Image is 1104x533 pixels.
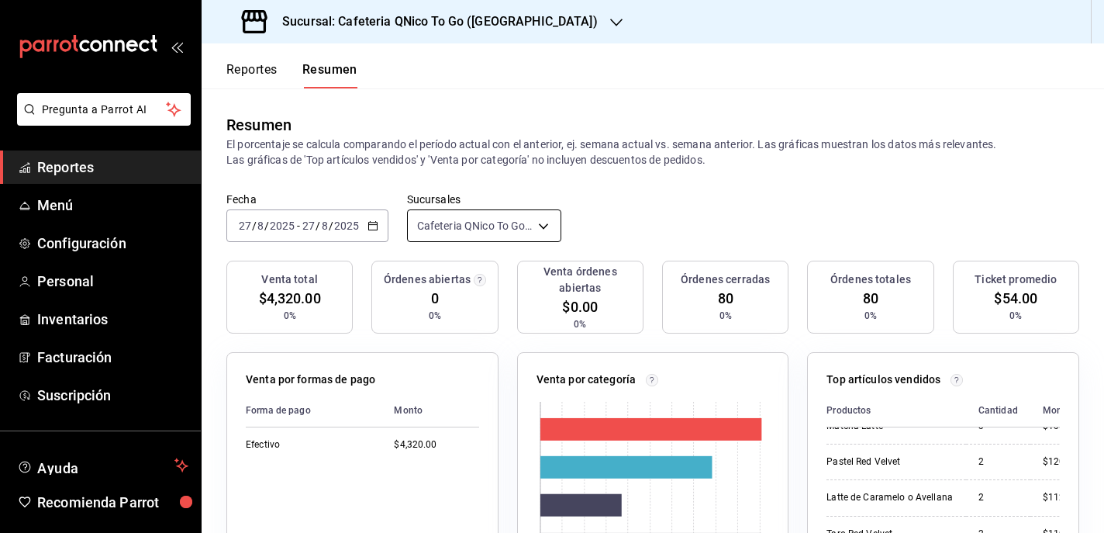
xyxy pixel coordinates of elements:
span: Suscripción [37,385,188,406]
input: ---- [333,220,360,232]
div: Resumen [226,113,292,137]
span: 0% [1009,309,1022,323]
h3: Sucursal: Cafeteria QNico To Go ([GEOGRAPHIC_DATA]) [270,12,598,31]
h3: Venta total [261,272,317,288]
span: $0.00 [562,296,598,317]
div: 2 [978,455,1018,469]
div: $4,320.00 [394,438,478,452]
span: Facturación [37,347,188,368]
span: / [329,220,333,232]
h3: Órdenes abiertas [384,272,471,288]
div: Pastel Red Velvet [826,455,953,469]
span: / [252,220,257,232]
span: / [316,220,320,232]
span: 80 [863,288,878,309]
label: Sucursales [407,194,561,205]
div: navigation tabs [226,62,357,88]
button: Resumen [302,62,357,88]
span: 0% [429,309,441,323]
input: ---- [269,220,295,232]
h3: Órdenes cerradas [681,272,770,288]
div: $120.00 [1043,455,1078,469]
span: Ayuda [37,456,168,475]
th: Productos [826,394,965,427]
button: Reportes [226,62,278,88]
span: 0% [284,309,296,323]
span: $4,320.00 [259,288,321,309]
th: Cantidad [966,394,1030,427]
span: 0% [719,309,732,323]
span: $54.00 [994,288,1037,309]
span: Configuración [37,233,188,254]
span: Reportes [37,157,188,178]
span: Cafeteria QNico To Go ([GEOGRAPHIC_DATA]) [417,218,533,234]
input: -- [238,220,252,232]
span: Menú [37,195,188,216]
h3: Ticket promedio [975,272,1057,288]
a: Pregunta a Parrot AI [11,112,191,129]
span: Recomienda Parrot [37,492,188,513]
button: open_drawer_menu [171,40,183,53]
span: - [297,220,300,232]
h3: Órdenes totales [830,272,911,288]
th: Forma de pago [246,394,381,427]
div: 2 [978,491,1018,504]
p: Venta por formas de pago [246,372,375,388]
input: -- [257,220,264,232]
span: 0% [864,309,877,323]
div: Efectivo [246,438,369,452]
span: / [264,220,269,232]
p: Top artículos vendidos [826,372,940,388]
button: Pregunta a Parrot AI [17,93,191,126]
th: Monto [381,394,478,427]
span: Inventarios [37,309,188,330]
span: 80 [718,288,733,309]
span: Personal [37,271,188,292]
p: Venta por categoría [536,372,637,388]
span: 0% [574,317,586,331]
span: Pregunta a Parrot AI [42,102,167,118]
div: Latte de Caramelo o Avellana [826,491,953,504]
label: Fecha [226,194,388,205]
input: -- [302,220,316,232]
th: Monto [1030,394,1078,427]
input: -- [321,220,329,232]
div: $112.00 [1043,491,1078,504]
p: El porcentaje se calcula comparando el período actual con el anterior, ej. semana actual vs. sema... [226,137,1079,168]
h3: Venta órdenes abiertas [524,264,637,296]
span: 0 [431,288,439,309]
